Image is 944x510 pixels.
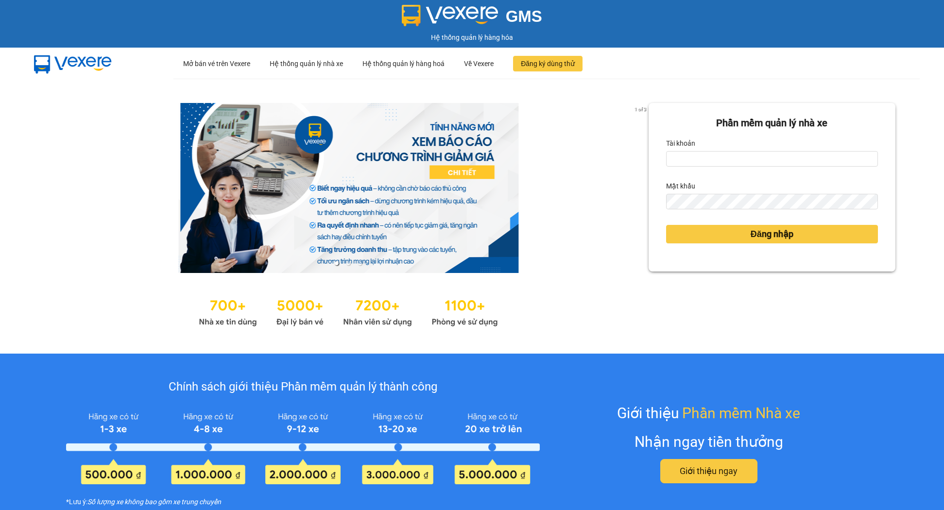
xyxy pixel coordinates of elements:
[521,58,575,69] span: Đăng ký dùng thử
[464,48,494,79] div: Về Vexere
[24,48,121,80] img: mbUUG5Q.png
[402,15,542,22] a: GMS
[506,7,542,25] span: GMS
[680,464,738,478] span: Giới thiệu ngay
[666,151,878,167] input: Tài khoản
[513,56,583,71] button: Đăng ký dùng thử
[666,194,878,209] input: Mật khẩu
[632,103,649,116] p: 1 of 3
[660,459,757,483] button: Giới thiệu ngay
[2,32,942,43] div: Hệ thống quản lý hàng hóa
[617,402,800,425] div: Giới thiệu
[635,430,783,453] div: Nhận ngay tiền thưởng
[362,48,445,79] div: Hệ thống quản lý hàng hoá
[49,103,62,273] button: previous slide / item
[402,5,498,26] img: logo 2
[199,292,498,329] img: Statistics.png
[358,261,362,265] li: slide item 3
[270,48,343,79] div: Hệ thống quản lý nhà xe
[666,136,695,151] label: Tài khoản
[666,225,878,243] button: Đăng nhập
[666,178,695,194] label: Mật khẩu
[66,408,540,484] img: policy-intruduce-detail.png
[183,48,250,79] div: Mở bán vé trên Vexere
[346,261,350,265] li: slide item 2
[666,116,878,131] div: Phần mềm quản lý nhà xe
[635,103,649,273] button: next slide / item
[87,496,221,507] i: Số lượng xe không bao gồm xe trung chuyển
[751,227,793,241] span: Đăng nhập
[335,261,339,265] li: slide item 1
[66,496,540,507] div: *Lưu ý:
[66,378,540,396] div: Chính sách giới thiệu Phần mềm quản lý thành công
[682,402,800,425] span: Phần mềm Nhà xe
